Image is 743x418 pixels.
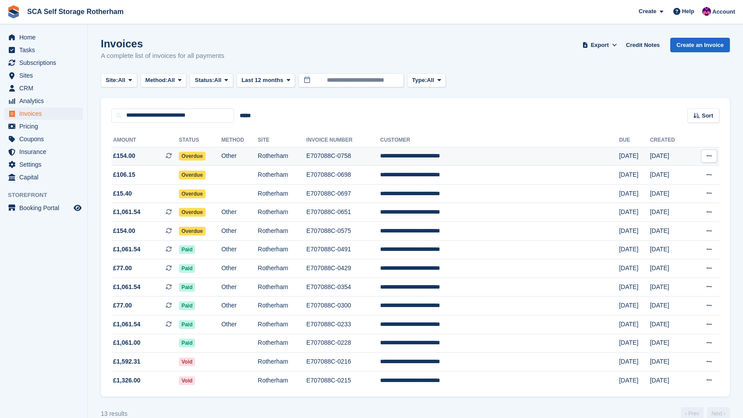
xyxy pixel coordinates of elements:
[650,147,690,166] td: [DATE]
[221,133,258,147] th: Method
[221,315,258,334] td: Other
[380,133,619,147] th: Customer
[306,147,380,166] td: E707088C-0758
[4,31,83,43] a: menu
[19,133,72,145] span: Coupons
[19,146,72,158] span: Insurance
[650,203,690,222] td: [DATE]
[306,203,380,222] td: E707088C-0651
[113,357,140,366] span: £1,592.31
[258,297,306,315] td: Rotherham
[179,283,195,292] span: Paid
[650,240,690,259] td: [DATE]
[4,171,83,183] a: menu
[179,171,206,179] span: Overdue
[258,259,306,278] td: Rotherham
[306,184,380,203] td: E707088C-0697
[101,38,224,50] h1: Invoices
[24,4,127,19] a: SCA Self Storage Rotherham
[19,158,72,171] span: Settings
[258,166,306,185] td: Rotherham
[113,245,140,254] span: £1,061.54
[591,41,609,50] span: Export
[258,353,306,372] td: Rotherham
[221,222,258,241] td: Other
[650,315,690,334] td: [DATE]
[650,133,690,147] th: Created
[19,107,72,120] span: Invoices
[580,38,619,52] button: Export
[7,5,20,18] img: stora-icon-8386f47178a22dfd0bd8f6a31ec36ba5ce8667c1dd55bd0f319d3a0aa187defe.svg
[179,227,206,236] span: Overdue
[258,240,306,259] td: Rotherham
[619,222,650,241] td: [DATE]
[619,353,650,372] td: [DATE]
[619,133,650,147] th: Due
[113,338,140,347] span: £1,061.00
[650,334,690,353] td: [DATE]
[650,222,690,241] td: [DATE]
[306,166,380,185] td: E707088C-0698
[412,76,427,85] span: Type:
[118,76,125,85] span: All
[306,371,380,389] td: E707088C-0215
[639,7,656,16] span: Create
[179,339,195,347] span: Paid
[306,240,380,259] td: E707088C-0491
[650,297,690,315] td: [DATE]
[113,207,140,217] span: £1,061.54
[190,73,233,88] button: Status: All
[712,7,735,16] span: Account
[113,282,140,292] span: £1,061.54
[179,245,195,254] span: Paid
[19,171,72,183] span: Capital
[306,297,380,315] td: E707088C-0300
[619,259,650,278] td: [DATE]
[113,170,135,179] span: £106.15
[650,278,690,297] td: [DATE]
[619,203,650,222] td: [DATE]
[306,353,380,372] td: E707088C-0216
[258,334,306,353] td: Rotherham
[622,38,663,52] a: Credit Notes
[4,95,83,107] a: menu
[427,76,434,85] span: All
[179,133,221,147] th: Status
[619,240,650,259] td: [DATE]
[221,278,258,297] td: Other
[702,111,713,120] span: Sort
[4,120,83,132] a: menu
[19,57,72,69] span: Subscriptions
[19,95,72,107] span: Analytics
[113,320,140,329] span: £1,061.54
[619,297,650,315] td: [DATE]
[141,73,187,88] button: Method: All
[4,44,83,56] a: menu
[101,73,137,88] button: Site: All
[19,69,72,82] span: Sites
[4,107,83,120] a: menu
[619,184,650,203] td: [DATE]
[4,158,83,171] a: menu
[258,203,306,222] td: Rotherham
[111,133,179,147] th: Amount
[179,376,195,385] span: Void
[113,151,135,161] span: £154.00
[242,76,283,85] span: Last 12 months
[682,7,694,16] span: Help
[619,147,650,166] td: [DATE]
[4,133,83,145] a: menu
[650,371,690,389] td: [DATE]
[237,73,295,88] button: Last 12 months
[4,69,83,82] a: menu
[619,166,650,185] td: [DATE]
[179,301,195,310] span: Paid
[106,76,118,85] span: Site:
[113,189,132,198] span: £15.40
[258,371,306,389] td: Rotherham
[619,371,650,389] td: [DATE]
[113,301,132,310] span: £77.00
[258,278,306,297] td: Rotherham
[650,353,690,372] td: [DATE]
[306,222,380,241] td: E707088C-0575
